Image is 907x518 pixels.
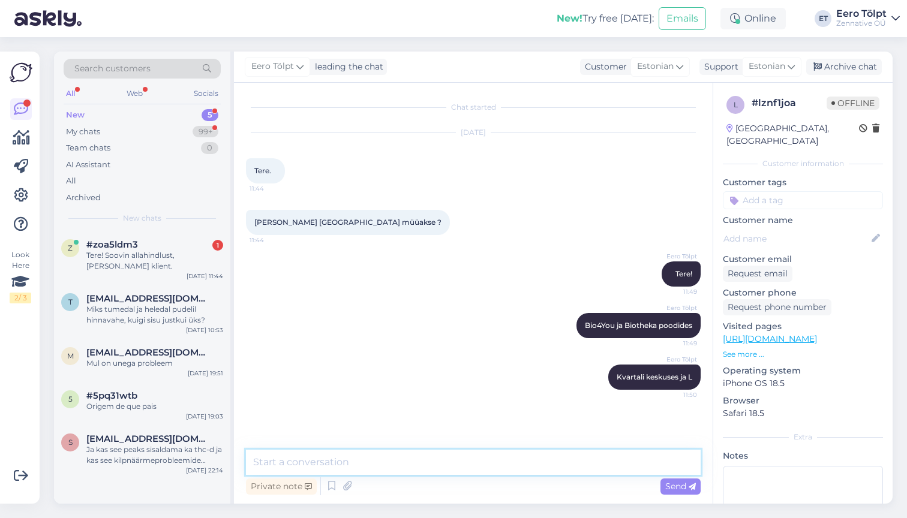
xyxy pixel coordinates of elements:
[723,191,883,209] input: Add a tag
[637,60,674,73] span: Estonian
[187,272,223,281] div: [DATE] 11:44
[726,122,859,147] div: [GEOGRAPHIC_DATA], [GEOGRAPHIC_DATA]
[186,466,223,475] div: [DATE] 22:14
[815,10,831,27] div: ET
[836,9,900,28] a: Eero TölptZennative OÜ
[652,390,697,399] span: 11:50
[652,339,697,348] span: 11:49
[254,218,442,227] span: [PERSON_NAME] [GEOGRAPHIC_DATA] müüakse ?
[202,109,218,121] div: 5
[557,13,582,24] b: New!
[723,333,817,344] a: [URL][DOMAIN_NAME]
[86,390,137,401] span: #5pq31wtb
[67,351,74,360] span: m
[86,358,223,369] div: Mul on unega probleem
[186,412,223,421] div: [DATE] 19:03
[749,60,785,73] span: Estonian
[212,240,223,251] div: 1
[86,401,223,412] div: Origem de que pais
[723,176,883,189] p: Customer tags
[723,253,883,266] p: Customer email
[123,213,161,224] span: New chats
[557,11,654,26] div: Try free [DATE]:
[250,236,295,245] span: 11:44
[86,293,211,304] span: tomsonruth@gmail.com
[585,321,692,330] span: Bio4You ja Biotheka poodides
[246,102,701,113] div: Chat started
[188,369,223,378] div: [DATE] 19:51
[723,158,883,169] div: Customer information
[246,478,317,495] div: Private note
[723,214,883,227] p: Customer name
[68,438,73,447] span: s
[86,304,223,326] div: Miks tumedal ja heledal pudelil hinnavahe, kuigi sisu justkui üks?
[10,293,31,303] div: 2 / 3
[734,100,738,109] span: l
[310,61,383,73] div: leading the chat
[723,232,869,245] input: Add name
[723,450,883,462] p: Notes
[675,269,692,278] span: Tere!
[251,60,294,73] span: Eero Tölpt
[10,61,32,84] img: Askly Logo
[652,355,697,364] span: Eero Tölpt
[752,96,827,110] div: # lznf1joa
[246,127,701,138] div: [DATE]
[827,97,879,110] span: Offline
[201,142,218,154] div: 0
[652,252,697,261] span: Eero Tölpt
[720,8,786,29] div: Online
[250,184,295,193] span: 11:44
[124,86,145,101] div: Web
[66,126,100,138] div: My chats
[723,320,883,333] p: Visited pages
[723,365,883,377] p: Operating system
[806,59,882,75] div: Archive chat
[723,432,883,442] div: Extra
[86,433,211,444] span: sailaputra@gmail.com
[723,349,883,360] p: See more ...
[659,7,706,30] button: Emails
[699,61,738,73] div: Support
[66,192,101,204] div: Archived
[723,287,883,299] p: Customer phone
[66,142,110,154] div: Team chats
[723,266,792,282] div: Request email
[68,243,73,252] span: z
[723,377,883,390] p: iPhone OS 18.5
[665,481,696,492] span: Send
[652,303,697,312] span: Eero Tölpt
[86,250,223,272] div: Tere! Soovin allahindlust, [PERSON_NAME] klient.
[10,249,31,303] div: Look Here
[617,372,692,381] span: Kvartali keskuses ja L
[652,287,697,296] span: 11:49
[836,19,887,28] div: Zennative OÜ
[68,297,73,306] span: t
[86,444,223,466] div: Ja kas see peaks sisaldama ka thc-d ja kas see kilpnäärmeprobleemide korral ka aitab?
[580,61,627,73] div: Customer
[64,86,77,101] div: All
[254,166,271,175] span: Tere.
[66,175,76,187] div: All
[86,239,138,250] span: #zoa5ldm3
[66,109,85,121] div: New
[66,159,110,171] div: AI Assistant
[193,126,218,138] div: 99+
[86,347,211,358] span: maris.okkas@mail.ee
[186,326,223,335] div: [DATE] 10:53
[836,9,887,19] div: Eero Tölpt
[723,394,883,407] p: Browser
[723,299,831,315] div: Request phone number
[68,394,73,403] span: 5
[191,86,221,101] div: Socials
[723,407,883,420] p: Safari 18.5
[74,62,151,75] span: Search customers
